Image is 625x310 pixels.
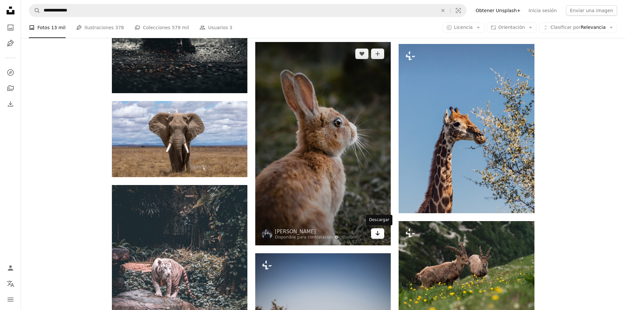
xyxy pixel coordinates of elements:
span: Licencia [454,25,473,30]
a: Un par de cabras que están de pie en la hierba [399,263,534,269]
span: 579 mil [172,24,189,31]
a: Iniciar sesión / Registrarse [4,261,17,275]
a: Historial de descargas [4,97,17,111]
a: Disponible para contratación [275,235,339,240]
button: Orientación [487,22,536,33]
a: tigre blanco de pie sobre piedra gris [112,284,247,290]
a: Obtener Unsplash+ [472,5,525,16]
button: Idioma [4,277,17,290]
a: una jirafa comiendo hojas [399,125,534,131]
a: Fotos [4,21,17,34]
button: Añade a la colección [371,49,384,59]
form: Encuentra imágenes en todo el sitio [29,4,467,17]
a: Paseo de elefantes durante el día [112,136,247,142]
span: Orientación [498,25,525,30]
div: Descargar [366,215,392,225]
a: [PERSON_NAME] [275,228,339,235]
a: conejo marrón [255,140,391,146]
button: Clasificar porRelevancia [539,22,617,33]
img: Paseo de elefantes durante el día [112,101,247,177]
a: Ilustraciones [4,37,17,50]
span: Relevancia [551,24,606,31]
a: Usuarios 3 [199,17,232,38]
a: Colecciones [4,82,17,95]
a: Descargar [371,228,384,239]
span: 378 [115,24,124,31]
button: Licencia [443,22,484,33]
button: Enviar una imagen [566,5,617,16]
img: conejo marrón [255,42,391,245]
a: Explorar [4,66,17,79]
button: Borrar [436,4,450,17]
a: Inicio — Unsplash [4,4,17,18]
button: Buscar en Unsplash [29,4,40,17]
button: Búsqueda visual [450,4,466,17]
button: Menú [4,293,17,306]
span: 3 [229,24,232,31]
a: Inicia sesión [525,5,561,16]
a: Colecciones 579 mil [135,17,189,38]
a: Ilustraciones 378 [76,17,124,38]
button: Me gusta [355,49,368,59]
img: una jirafa comiendo hojas [399,44,534,214]
span: Clasificar por [551,25,581,30]
img: Ve al perfil de Tolga Ahmetler [262,229,272,239]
